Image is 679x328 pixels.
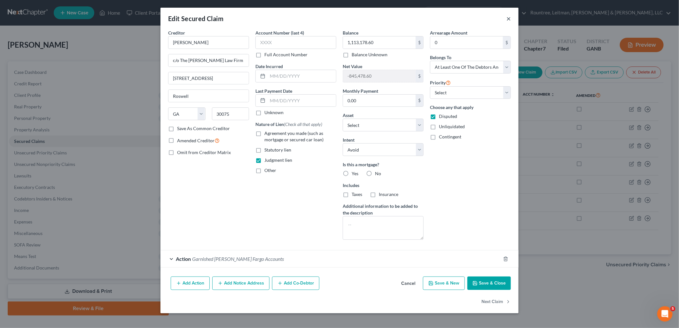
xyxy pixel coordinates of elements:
span: Disputed [439,113,457,119]
input: 0.00 [430,36,503,49]
input: Enter zip... [212,107,249,120]
label: Priority [430,79,451,86]
div: $ [416,95,423,107]
span: Yes [352,171,358,176]
span: Garnished [PERSON_NAME] Fargo Accounts [192,256,284,262]
span: No [375,171,381,176]
span: Belongs To [430,55,451,60]
button: Save & New [423,277,465,290]
input: 0.00 [343,70,416,82]
label: Account Number (last 4) [255,29,304,36]
button: × [506,15,511,22]
button: Add Action [171,277,210,290]
div: Edit Secured Claim [168,14,223,23]
span: Unliquidated [439,124,465,129]
div: $ [416,36,423,49]
label: Intent [343,137,355,143]
label: Additional information to be added to the description [343,203,424,216]
span: Action [176,256,191,262]
button: Save & Close [467,277,511,290]
iframe: Intercom live chat [657,306,673,322]
span: Creditor [168,30,185,35]
input: Apt, Suite, etc... [168,72,249,84]
span: Agreement you made (such as mortgage or secured car loan) [264,130,324,142]
input: MM/DD/YYYY [268,70,336,82]
span: Statutory lien [264,147,291,152]
span: Other [264,168,276,173]
label: Nature of Lien [255,121,322,128]
input: Enter city... [168,90,249,102]
button: Add Notice Address [212,277,269,290]
span: Judgment lien [264,157,292,163]
label: Monthly Payment [343,88,378,94]
label: Net Value [343,63,362,70]
label: Last Payment Date [255,88,292,94]
button: Next Claim [481,295,511,308]
span: 5 [670,306,675,311]
button: Cancel [396,277,420,290]
label: Unknown [264,109,284,116]
label: Choose any that apply [430,104,511,111]
span: Asset [343,113,354,118]
span: (Check all that apply) [284,121,322,127]
label: Full Account Number [264,51,308,58]
input: 0.00 [343,36,416,49]
span: Contingent [439,134,461,139]
label: Balance [343,29,358,36]
label: Save As Common Creditor [177,125,230,132]
span: Amended Creditor [177,138,215,143]
div: $ [503,36,511,49]
input: MM/DD/YYYY [268,95,336,107]
label: Arrearage Amount [430,29,467,36]
label: Balance Unknown [352,51,387,58]
span: Omit from Creditor Matrix [177,150,231,155]
span: Taxes [352,191,362,197]
span: Insurance [379,191,398,197]
label: Includes [343,182,424,189]
input: Enter address... [168,54,249,66]
label: Is this a mortgage? [343,161,424,168]
input: 0.00 [343,95,416,107]
div: $ [416,70,423,82]
input: XXXX [255,36,336,49]
input: Search creditor by name... [168,36,249,49]
button: Add Co-Debtor [272,277,319,290]
label: Date Incurred [255,63,283,70]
